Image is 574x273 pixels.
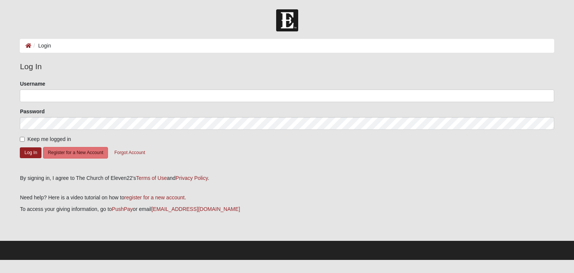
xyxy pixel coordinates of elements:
[20,194,554,202] p: Need help? Here is a video tutorial on how to .
[20,108,44,115] label: Password
[124,194,185,200] a: register for a new account
[20,80,45,88] label: Username
[276,9,298,31] img: Church of Eleven22 Logo
[20,205,554,213] p: To access your giving information, go to or email
[136,175,167,181] a: Terms of Use
[20,137,25,142] input: Keep me logged in
[27,136,71,142] span: Keep me logged in
[20,147,41,158] button: Log In
[43,147,108,159] button: Register for a New Account
[20,61,554,73] legend: Log In
[151,206,240,212] a: [EMAIL_ADDRESS][DOMAIN_NAME]
[176,175,208,181] a: Privacy Policy
[112,206,133,212] a: PushPay
[20,174,554,182] div: By signing in, I agree to The Church of Eleven22's and .
[109,147,150,159] button: Forgot Account
[31,42,51,50] li: Login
